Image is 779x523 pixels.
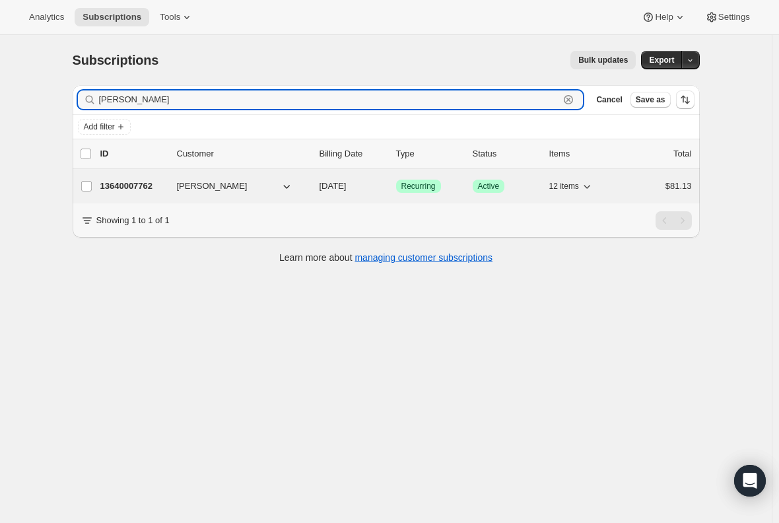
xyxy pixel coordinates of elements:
[630,92,671,108] button: Save as
[100,147,166,160] p: ID
[320,181,347,191] span: [DATE]
[355,252,492,263] a: managing customer subscriptions
[96,214,170,227] p: Showing 1 to 1 of 1
[83,12,141,22] span: Subscriptions
[549,147,615,160] div: Items
[591,92,627,108] button: Cancel
[665,181,692,191] span: $81.13
[279,251,492,264] p: Learn more about
[84,122,115,132] span: Add filter
[160,12,180,22] span: Tools
[78,119,131,135] button: Add filter
[578,55,628,65] span: Bulk updates
[634,8,694,26] button: Help
[673,147,691,160] p: Total
[478,181,500,192] span: Active
[649,55,674,65] span: Export
[549,177,593,195] button: 12 items
[396,147,462,160] div: Type
[656,211,692,230] nav: Pagination
[562,93,575,106] button: Clear
[29,12,64,22] span: Analytics
[99,90,560,109] input: Filter subscribers
[152,8,201,26] button: Tools
[697,8,758,26] button: Settings
[596,94,622,105] span: Cancel
[169,176,301,197] button: [PERSON_NAME]
[100,177,692,195] div: 13640007762[PERSON_NAME][DATE]SuccessRecurringSuccessActive12 items$81.13
[549,181,579,192] span: 12 items
[641,51,682,69] button: Export
[75,8,149,26] button: Subscriptions
[21,8,72,26] button: Analytics
[401,181,436,192] span: Recurring
[676,90,694,109] button: Sort the results
[718,12,750,22] span: Settings
[100,147,692,160] div: IDCustomerBilling DateTypeStatusItemsTotal
[734,465,766,497] div: Open Intercom Messenger
[177,180,248,193] span: [PERSON_NAME]
[636,94,665,105] span: Save as
[73,53,159,67] span: Subscriptions
[473,147,539,160] p: Status
[655,12,673,22] span: Help
[570,51,636,69] button: Bulk updates
[320,147,386,160] p: Billing Date
[100,180,166,193] p: 13640007762
[177,147,309,160] p: Customer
